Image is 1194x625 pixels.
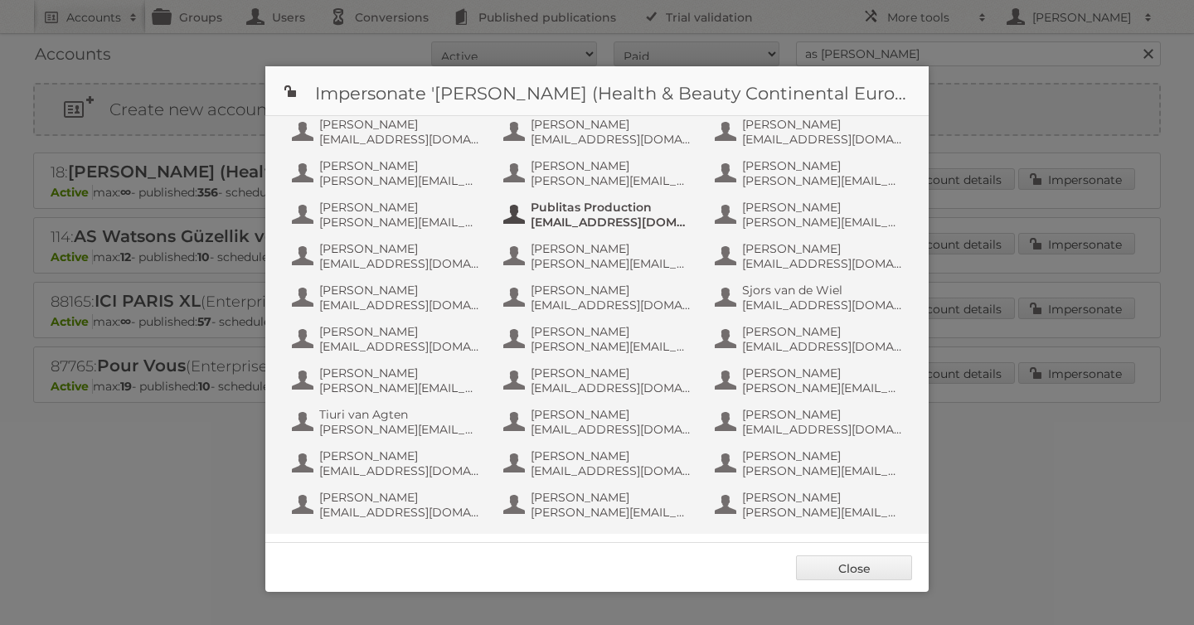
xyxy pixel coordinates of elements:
span: [PERSON_NAME] [319,324,480,339]
span: [PERSON_NAME] [531,407,692,422]
span: [PERSON_NAME][EMAIL_ADDRESS][DOMAIN_NAME] [531,339,692,354]
span: [EMAIL_ADDRESS][DOMAIN_NAME] [319,463,480,478]
span: [PERSON_NAME][EMAIL_ADDRESS][DOMAIN_NAME] [742,463,903,478]
button: [PERSON_NAME] [EMAIL_ADDRESS][DOMAIN_NAME] [290,447,485,480]
span: [EMAIL_ADDRESS][DOMAIN_NAME] [319,132,480,147]
button: [PERSON_NAME] [EMAIL_ADDRESS][DOMAIN_NAME] [290,281,485,314]
span: [PERSON_NAME] [742,117,903,132]
span: [EMAIL_ADDRESS][DOMAIN_NAME] [531,132,692,147]
span: [PERSON_NAME][EMAIL_ADDRESS][DOMAIN_NAME] [531,256,692,271]
span: [PERSON_NAME] [531,366,692,380]
button: [PERSON_NAME] [EMAIL_ADDRESS][DOMAIN_NAME] [713,405,908,438]
span: [PERSON_NAME] [531,490,692,505]
button: [PERSON_NAME] [PERSON_NAME][EMAIL_ADDRESS][DOMAIN_NAME] [713,488,908,521]
button: [PERSON_NAME] [EMAIL_ADDRESS][DOMAIN_NAME] [502,281,696,314]
button: [PERSON_NAME] [PERSON_NAME][EMAIL_ADDRESS][DOMAIN_NAME] [713,364,908,397]
span: [PERSON_NAME] [319,241,480,256]
span: [PERSON_NAME] [319,366,480,380]
a: Close [796,555,912,580]
button: [PERSON_NAME] [EMAIL_ADDRESS][DOMAIN_NAME] [713,322,908,356]
span: [PERSON_NAME] [742,200,903,215]
button: [PERSON_NAME] [EMAIL_ADDRESS][DOMAIN_NAME] [713,240,908,273]
span: [PERSON_NAME] [742,490,903,505]
span: [PERSON_NAME][EMAIL_ADDRESS][DOMAIN_NAME] [742,505,903,520]
span: [PERSON_NAME] [319,200,480,215]
span: [PERSON_NAME] [742,366,903,380]
span: [EMAIL_ADDRESS][DOMAIN_NAME] [319,298,480,312]
span: [EMAIL_ADDRESS][DOMAIN_NAME] [531,422,692,437]
span: [EMAIL_ADDRESS][DOMAIN_NAME] [531,463,692,478]
span: [PERSON_NAME][EMAIL_ADDRESS][DOMAIN_NAME] [742,215,903,230]
button: [PERSON_NAME] [PERSON_NAME][EMAIL_ADDRESS][DOMAIN_NAME] [713,198,908,231]
button: [PERSON_NAME] [EMAIL_ADDRESS][DOMAIN_NAME] [502,115,696,148]
span: [EMAIL_ADDRESS][DOMAIN_NAME] [319,505,480,520]
span: [PERSON_NAME] [319,117,480,132]
button: Tiuri van Agten [PERSON_NAME][EMAIL_ADDRESS][DOMAIN_NAME] [290,405,485,438]
span: [EMAIL_ADDRESS][DOMAIN_NAME] [319,339,480,354]
span: [PERSON_NAME][EMAIL_ADDRESS][DOMAIN_NAME] [319,422,480,437]
span: [PERSON_NAME][EMAIL_ADDRESS][DOMAIN_NAME] [319,380,480,395]
span: Publitas Production [531,200,692,215]
button: [PERSON_NAME] [EMAIL_ADDRESS][DOMAIN_NAME] [502,364,696,397]
span: [PERSON_NAME] [531,283,692,298]
button: [PERSON_NAME] [PERSON_NAME][EMAIL_ADDRESS][DOMAIN_NAME] [502,240,696,273]
button: [PERSON_NAME] [PERSON_NAME][EMAIL_ADDRESS][DOMAIN_NAME] [502,322,696,356]
span: [EMAIL_ADDRESS][DOMAIN_NAME] [742,256,903,271]
span: [PERSON_NAME] [531,158,692,173]
button: [PERSON_NAME] [EMAIL_ADDRESS][DOMAIN_NAME] [713,115,908,148]
button: [PERSON_NAME] [EMAIL_ADDRESS][DOMAIN_NAME] [502,405,696,438]
button: [PERSON_NAME] [PERSON_NAME][EMAIL_ADDRESS][DOMAIN_NAME] [290,364,485,397]
span: Tiuri van Agten [319,407,480,422]
h1: Impersonate '[PERSON_NAME] (Health & Beauty Continental Europe) B.V.' [265,66,929,116]
span: [PERSON_NAME] [319,490,480,505]
span: [PERSON_NAME] [742,407,903,422]
button: [PERSON_NAME] [EMAIL_ADDRESS][DOMAIN_NAME] [502,447,696,480]
span: [PERSON_NAME] [531,117,692,132]
span: [PERSON_NAME][EMAIL_ADDRESS][DOMAIN_NAME] [319,215,480,230]
span: Sjors van de Wiel [742,283,903,298]
button: [PERSON_NAME] [EMAIL_ADDRESS][DOMAIN_NAME] [290,488,485,521]
button: [PERSON_NAME] [PERSON_NAME][EMAIL_ADDRESS][DOMAIN_NAME] [502,157,696,190]
span: [EMAIL_ADDRESS][DOMAIN_NAME] [531,380,692,395]
button: [PERSON_NAME] [EMAIL_ADDRESS][DOMAIN_NAME] [290,322,485,356]
button: [PERSON_NAME] [EMAIL_ADDRESS][DOMAIN_NAME] [290,115,485,148]
span: [PERSON_NAME][EMAIL_ADDRESS][DOMAIN_NAME] [742,380,903,395]
span: [PERSON_NAME] [531,448,692,463]
span: [PERSON_NAME] [742,448,903,463]
span: [EMAIL_ADDRESS][DOMAIN_NAME] [742,339,903,354]
span: [EMAIL_ADDRESS][DOMAIN_NAME] [742,132,903,147]
span: [EMAIL_ADDRESS][DOMAIN_NAME] [742,298,903,312]
span: [EMAIL_ADDRESS][DOMAIN_NAME] [531,298,692,312]
button: Sjors van de Wiel [EMAIL_ADDRESS][DOMAIN_NAME] [713,281,908,314]
button: [PERSON_NAME] [PERSON_NAME][EMAIL_ADDRESS][DOMAIN_NAME] [713,157,908,190]
span: [PERSON_NAME] [319,448,480,463]
button: Publitas Production [EMAIL_ADDRESS][DOMAIN_NAME] [502,198,696,231]
button: [PERSON_NAME] [EMAIL_ADDRESS][DOMAIN_NAME] [290,240,485,273]
button: [PERSON_NAME] [PERSON_NAME][EMAIL_ADDRESS][DOMAIN_NAME] [290,198,485,231]
span: [PERSON_NAME] [319,158,480,173]
span: [PERSON_NAME] [742,241,903,256]
span: [EMAIL_ADDRESS][DOMAIN_NAME] [319,256,480,271]
span: [PERSON_NAME] [319,283,480,298]
span: [PERSON_NAME] [742,158,903,173]
button: [PERSON_NAME] [PERSON_NAME][EMAIL_ADDRESS][DOMAIN_NAME] [713,447,908,480]
span: [PERSON_NAME] [742,324,903,339]
span: [PERSON_NAME][EMAIL_ADDRESS][DOMAIN_NAME] [531,505,692,520]
button: [PERSON_NAME] [PERSON_NAME][EMAIL_ADDRESS][DOMAIN_NAME] [290,157,485,190]
span: [PERSON_NAME] [531,324,692,339]
span: [PERSON_NAME] [531,241,692,256]
span: [PERSON_NAME][EMAIL_ADDRESS][DOMAIN_NAME] [531,173,692,188]
span: [EMAIL_ADDRESS][DOMAIN_NAME] [531,215,692,230]
span: [EMAIL_ADDRESS][DOMAIN_NAME] [742,422,903,437]
span: [PERSON_NAME][EMAIL_ADDRESS][DOMAIN_NAME] [319,173,480,188]
button: [PERSON_NAME] [PERSON_NAME][EMAIL_ADDRESS][DOMAIN_NAME] [502,488,696,521]
span: [PERSON_NAME][EMAIL_ADDRESS][DOMAIN_NAME] [742,173,903,188]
